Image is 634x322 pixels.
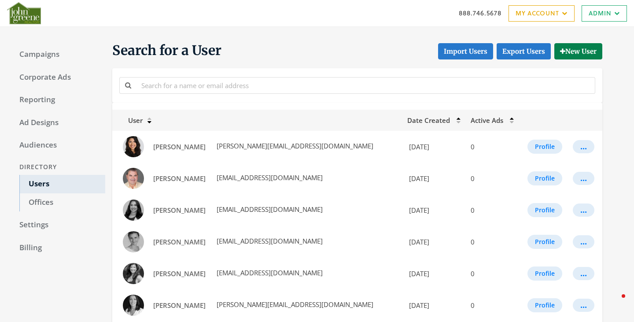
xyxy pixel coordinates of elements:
span: [PERSON_NAME] [153,142,206,151]
iframe: Intercom live chat [604,292,625,313]
img: Alan Lennon profile [123,168,144,189]
a: 888.746.5678 [459,8,501,18]
span: Search for a User [112,42,221,59]
img: Amanda Poulos profile [123,295,144,316]
a: Campaigns [11,45,105,64]
a: Audiences [11,136,105,155]
img: Alejandra Barrios profile [123,200,144,221]
td: 0 [465,131,518,163]
a: [PERSON_NAME] [147,234,211,250]
a: Corporate Ads [11,68,105,87]
a: [PERSON_NAME] [147,266,211,282]
div: ... [580,146,587,147]
span: [PERSON_NAME][EMAIL_ADDRESS][DOMAIN_NAME] [215,300,373,309]
a: Reporting [11,91,105,109]
img: Adwerx [7,2,41,24]
button: Profile [527,203,562,217]
a: Settings [11,216,105,234]
td: 0 [465,289,518,321]
td: [DATE] [402,131,466,163]
a: [PERSON_NAME] [147,170,211,187]
span: [EMAIL_ADDRESS][DOMAIN_NAME] [215,173,323,182]
a: Offices [19,193,105,212]
span: [PERSON_NAME] [153,206,206,215]
td: [DATE] [402,226,466,258]
td: 0 [465,194,518,226]
span: [EMAIL_ADDRESS][DOMAIN_NAME] [215,268,323,277]
a: [PERSON_NAME] [147,297,211,314]
a: Admin [582,5,627,22]
input: Search for a name or email address [136,77,595,93]
span: [EMAIL_ADDRESS][DOMAIN_NAME] [215,205,323,214]
a: [PERSON_NAME] [147,202,211,218]
div: ... [580,178,587,179]
a: My Account [509,5,575,22]
td: [DATE] [402,163,466,194]
td: 0 [465,163,518,194]
span: [PERSON_NAME] [153,301,206,310]
a: Export Users [497,43,551,59]
button: ... [573,299,594,312]
td: [DATE] [402,194,466,226]
button: Import Users [438,43,493,59]
span: [PERSON_NAME][EMAIL_ADDRESS][DOMAIN_NAME] [215,141,373,150]
button: Profile [527,298,562,312]
button: ... [573,267,594,280]
button: Profile [527,140,562,154]
span: [PERSON_NAME] [153,174,206,183]
a: Users [19,175,105,193]
span: Date Created [407,116,450,125]
div: ... [580,305,587,306]
div: ... [580,210,587,211]
span: Active Ads [471,116,503,125]
span: [PERSON_NAME] [153,269,206,278]
button: Profile [527,171,562,185]
button: ... [573,172,594,185]
span: User [118,116,143,125]
td: [DATE] [402,258,466,289]
div: ... [580,273,587,274]
td: [DATE] [402,289,466,321]
button: Profile [527,266,562,281]
a: Ad Designs [11,114,105,132]
img: Adriana Hernandez profile [123,136,144,157]
a: Billing [11,239,105,257]
button: Profile [527,235,562,249]
i: Search for a name or email address [125,82,131,89]
button: New User [554,43,602,59]
span: [EMAIL_ADDRESS][DOMAIN_NAME] [215,237,323,245]
td: 0 [465,226,518,258]
div: Directory [11,159,105,175]
td: 0 [465,258,518,289]
div: ... [580,241,587,242]
span: [PERSON_NAME] [153,237,206,246]
button: ... [573,204,594,217]
a: [PERSON_NAME] [147,139,211,155]
img: Alyson Yates profile [123,263,144,284]
button: ... [573,235,594,248]
button: ... [573,140,594,153]
img: Alice Martsinkovsky profile [123,231,144,252]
